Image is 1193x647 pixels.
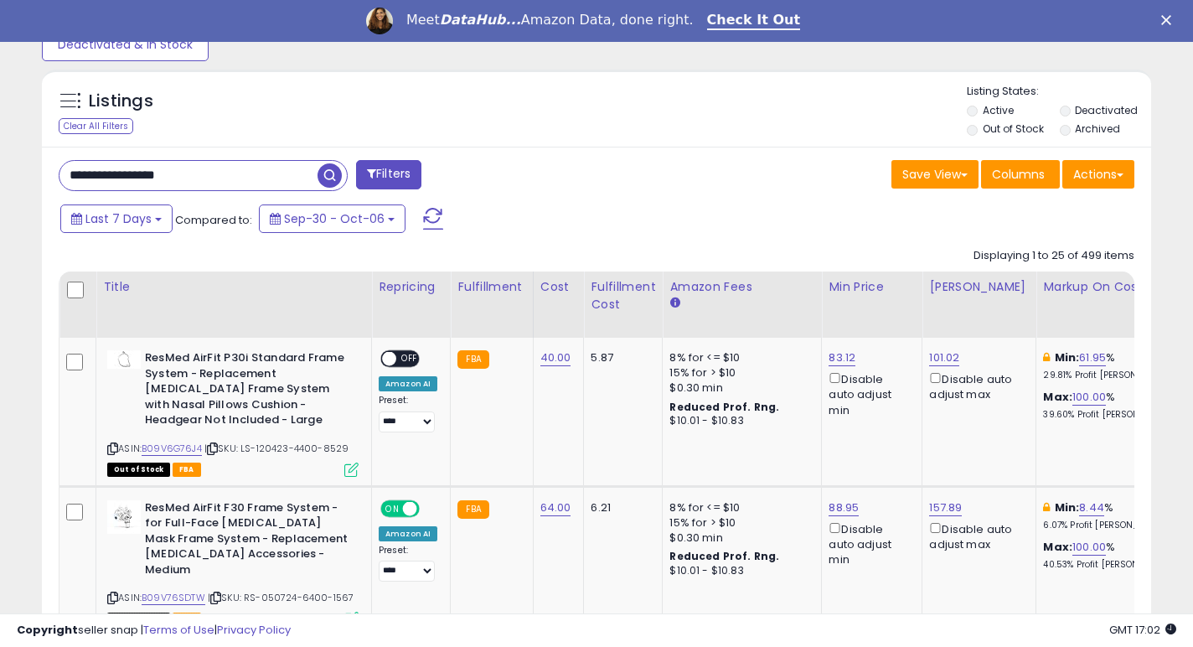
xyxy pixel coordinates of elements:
button: Filters [356,160,421,189]
label: Deactivated [1075,103,1138,117]
div: 5.87 [591,350,649,365]
div: 8% for <= $10 [669,350,808,365]
a: Terms of Use [143,622,214,638]
div: Amazon AI [379,376,437,391]
button: Last 7 Days [60,204,173,233]
b: Reduced Prof. Rng. [669,549,779,563]
strong: Copyright [17,622,78,638]
div: Amazon Fees [669,278,814,296]
span: | SKU: LS-120423-4400-8529 [204,442,349,455]
div: Meet Amazon Data, done right. [406,12,694,28]
b: Max: [1043,539,1072,555]
button: Deactivated & In Stock [42,28,209,61]
div: Preset: [379,545,437,582]
div: % [1043,350,1182,381]
div: 15% for > $10 [669,365,808,380]
p: 6.07% Profit [PERSON_NAME] [1043,520,1182,531]
div: $0.30 min [669,380,808,396]
a: 61.95 [1079,349,1106,366]
small: FBA [457,350,488,369]
a: 88.95 [829,499,859,516]
a: B09V6G76J4 [142,442,202,456]
span: OFF [396,352,423,366]
a: 100.00 [1072,539,1106,556]
a: 64.00 [540,499,571,516]
span: FBA [173,463,201,477]
button: Save View [891,160,979,189]
span: Last 7 Days [85,210,152,227]
label: Out of Stock [983,122,1044,136]
a: Privacy Policy [217,622,291,638]
span: All listings that are currently out of stock and unavailable for purchase on Amazon [107,463,170,477]
div: % [1043,540,1182,571]
button: Actions [1062,160,1134,189]
div: % [1043,390,1182,421]
p: Listing States: [967,84,1151,100]
div: Displaying 1 to 25 of 499 items [974,248,1134,264]
b: ResMed AirFit P30i Standard Frame System - Replacement [MEDICAL_DATA] Frame System with Nasal Pil... [145,350,349,432]
button: Columns [981,160,1060,189]
a: 101.02 [929,349,959,366]
div: Close [1161,15,1178,25]
button: Sep-30 - Oct-06 [259,204,405,233]
span: Compared to: [175,212,252,228]
span: 2025-10-14 17:02 GMT [1109,622,1176,638]
span: ON [382,501,403,515]
span: Columns [992,166,1045,183]
span: Sep-30 - Oct-06 [284,210,385,227]
img: 31ToTdyoJbL._SL40_.jpg [107,500,141,534]
div: Amazon AI [379,526,437,541]
a: 83.12 [829,349,855,366]
div: 15% for > $10 [669,515,808,531]
div: Disable auto adjust min [829,370,909,418]
div: [PERSON_NAME] [929,278,1029,296]
img: Profile image for Georgie [366,8,393,34]
a: B09V76SDTW [142,591,205,605]
div: $0.30 min [669,531,808,546]
label: Active [983,103,1014,117]
div: % [1043,500,1182,531]
b: ResMed AirFit F30 Frame System - for Full-Face [MEDICAL_DATA] Mask Frame System - Replacement [ME... [145,500,349,582]
div: Disable auto adjust min [829,520,909,568]
img: 21c++xya8PL._SL40_.jpg [107,350,141,369]
div: 6.21 [591,500,649,515]
b: Min: [1055,499,1080,515]
div: $10.01 - $10.83 [669,414,808,428]
div: Markup on Cost [1043,278,1188,296]
p: 29.81% Profit [PERSON_NAME] [1043,370,1182,381]
a: Check It Out [707,12,801,30]
div: Fulfillment [457,278,525,296]
span: | SKU: RS-050724-6400-1567 [208,591,354,604]
div: Preset: [379,395,437,432]
b: Min: [1055,349,1080,365]
div: Repricing [379,278,443,296]
div: Clear All Filters [59,118,133,134]
div: Fulfillment Cost [591,278,655,313]
div: Min Price [829,278,915,296]
i: DataHub... [440,12,521,28]
b: Reduced Prof. Rng. [669,400,779,414]
small: FBA [457,500,488,519]
div: Title [103,278,364,296]
div: seller snap | | [17,623,291,639]
a: 157.89 [929,499,962,516]
div: ASIN: [107,350,359,474]
p: 39.60% Profit [PERSON_NAME] [1043,409,1182,421]
div: Disable auto adjust max [929,520,1023,552]
label: Archived [1075,122,1120,136]
a: 40.00 [540,349,571,366]
p: 40.53% Profit [PERSON_NAME] [1043,559,1182,571]
div: 8% for <= $10 [669,500,808,515]
a: 100.00 [1072,389,1106,406]
div: Cost [540,278,577,296]
a: 8.44 [1079,499,1104,516]
div: $10.01 - $10.83 [669,564,808,578]
b: Max: [1043,389,1072,405]
small: Amazon Fees. [669,296,679,311]
span: OFF [417,501,444,515]
div: Disable auto adjust max [929,370,1023,402]
h5: Listings [89,90,153,113]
